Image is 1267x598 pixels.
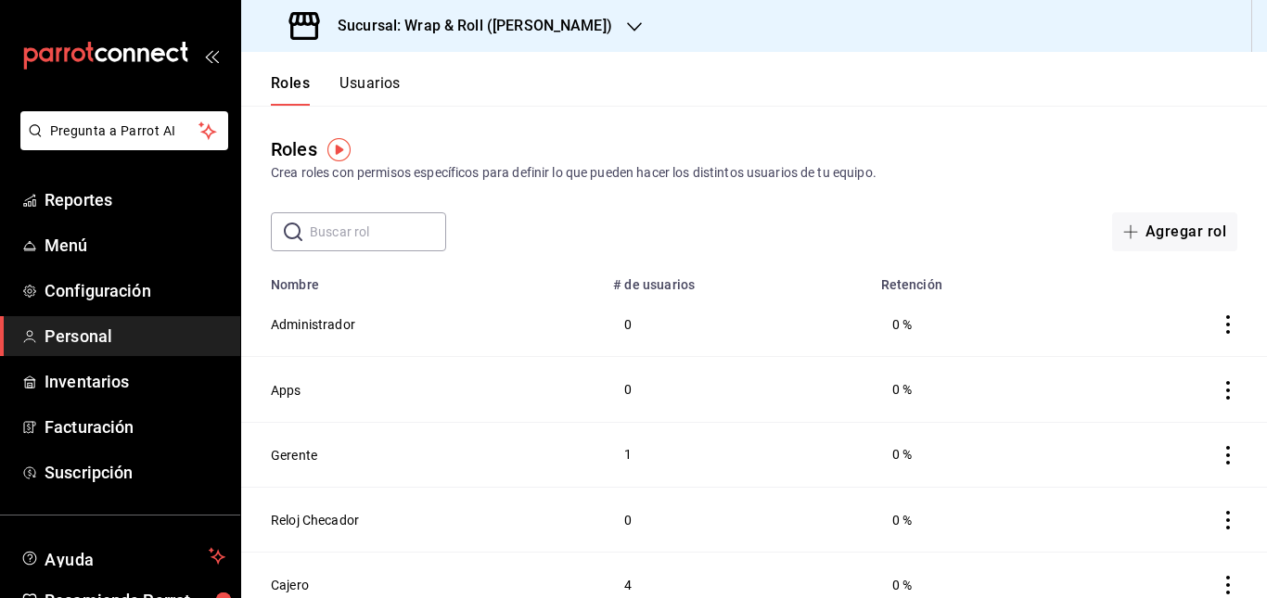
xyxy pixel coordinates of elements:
button: actions [1219,576,1237,594]
td: 0 [602,357,869,422]
button: Apps [271,381,301,400]
div: Roles [271,135,317,163]
button: Cajero [271,576,309,594]
button: actions [1219,315,1237,334]
h3: Sucursal: Wrap & Roll ([PERSON_NAME]) [323,15,612,37]
button: open_drawer_menu [204,48,219,63]
a: Pregunta a Parrot AI [13,134,228,154]
span: Configuración [45,278,225,303]
span: Pregunta a Parrot AI [50,121,199,141]
th: Nombre [241,266,602,292]
button: actions [1219,511,1237,529]
button: Agregar rol [1112,212,1237,251]
td: 0 % [870,422,1086,487]
th: Retención [870,266,1086,292]
div: navigation tabs [271,74,401,106]
button: actions [1219,381,1237,400]
span: Menú [45,233,225,258]
td: 0 % [870,292,1086,357]
button: Usuarios [339,74,401,106]
td: 0 [602,292,869,357]
span: Reportes [45,187,225,212]
span: Personal [45,324,225,349]
th: # de usuarios [602,266,869,292]
span: Inventarios [45,369,225,394]
div: Crea roles con permisos específicos para definir lo que pueden hacer los distintos usuarios de tu... [271,163,1237,183]
input: Buscar rol [310,213,446,250]
img: Tooltip marker [327,138,351,161]
td: 0 % [870,357,1086,422]
td: 0 % [870,487,1086,552]
button: actions [1219,446,1237,464]
span: Facturación [45,414,225,439]
td: 1 [602,422,869,487]
button: Pregunta a Parrot AI [20,111,228,150]
span: Suscripción [45,460,225,485]
button: Reloj Checador [271,511,359,529]
button: Administrador [271,315,355,334]
button: Roles [271,74,310,106]
td: 0 [602,487,869,552]
span: Ayuda [45,545,201,567]
button: Gerente [271,446,317,464]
